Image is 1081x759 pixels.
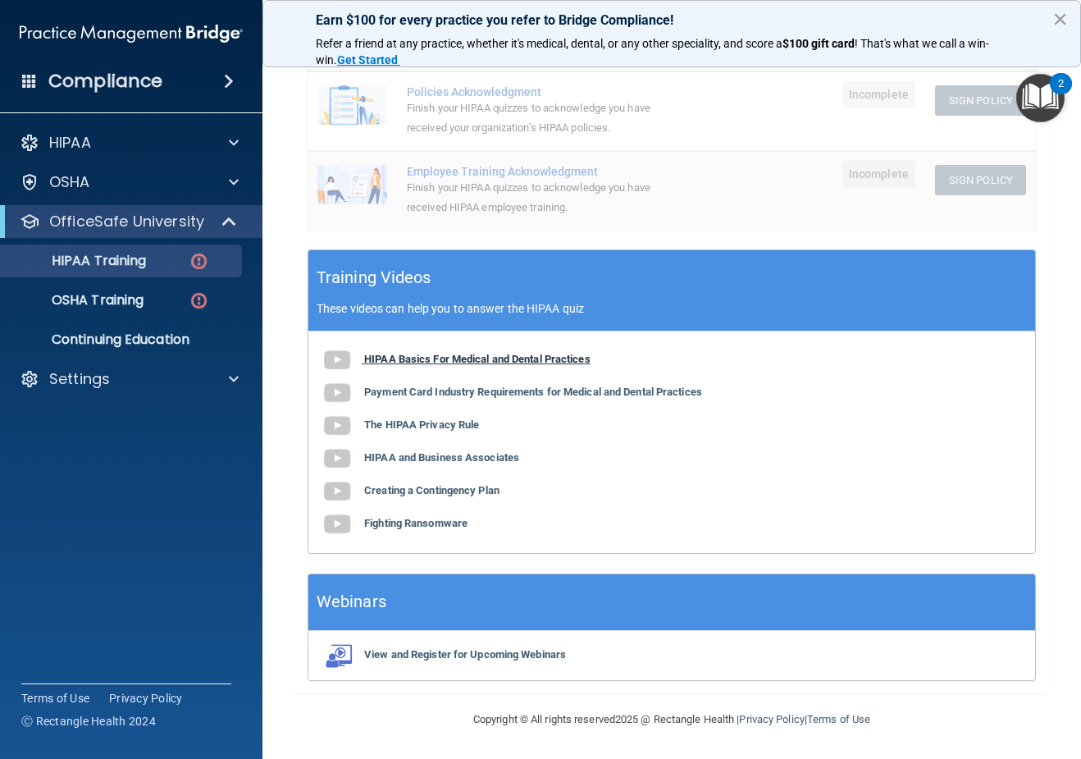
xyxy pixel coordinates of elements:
img: webinarIcon.c7ebbf15.png [321,643,353,668]
div: Employee Training Acknowledgment [407,165,682,178]
strong: Get Started [337,53,398,66]
span: Incomplete [842,161,915,187]
a: OSHA [20,172,239,192]
span: Incomplete [842,81,915,107]
span: Refer a friend at any practice, whether it's medical, dental, or any other speciality, and score a [316,37,782,50]
h5: Webinars [317,588,386,616]
button: Sign Policy [935,85,1026,116]
div: 2 [1058,84,1064,105]
img: danger-circle.6113f641.png [189,290,209,311]
b: HIPAA and Business Associates [364,451,519,464]
img: gray_youtube_icon.38fcd6cc.png [321,475,353,508]
img: gray_youtube_icon.38fcd6cc.png [321,409,353,442]
p: Earn $100 for every practice you refer to Bridge Compliance! [316,12,1028,28]
p: Continuing Education [11,331,235,348]
b: Payment Card Industry Requirements for Medical and Dental Practices [364,386,702,398]
p: HIPAA [49,133,91,153]
p: OfficeSafe University [49,212,204,231]
b: View and Register for Upcoming Webinars [364,648,566,661]
p: OSHA Training [11,292,144,309]
span: ! That's what we call a win-win. [316,37,989,66]
img: PMB logo [20,17,243,50]
a: HIPAA [20,133,239,153]
span: Ⓒ Rectangle Health 2024 [21,713,156,729]
h5: Training Videos [317,263,431,292]
a: Privacy Policy [739,713,804,725]
a: Privacy Policy [109,690,183,706]
img: gray_youtube_icon.38fcd6cc.png [321,344,353,377]
div: Finish your HIPAA quizzes to acknowledge you have received your organization’s HIPAA policies. [407,98,682,138]
p: OSHA [49,172,90,192]
button: Open Resource Center, 2 new notifications [1016,74,1065,122]
div: Copyright © All rights reserved 2025 @ Rectangle Health | | [372,693,971,746]
img: gray_youtube_icon.38fcd6cc.png [321,442,353,475]
div: Finish your HIPAA quizzes to acknowledge you have received HIPAA employee training. [407,178,682,217]
p: HIPAA Training [11,253,146,269]
a: Terms of Use [807,713,870,725]
button: Sign Policy [935,165,1026,195]
img: danger-circle.6113f641.png [189,251,209,272]
b: The HIPAA Privacy Rule [364,418,479,431]
strong: $100 gift card [782,37,855,50]
h4: Compliance [48,70,162,93]
b: Creating a Contingency Plan [364,484,499,496]
a: Settings [20,369,239,389]
p: These videos can help you to answer the HIPAA quiz [317,302,1027,315]
p: Settings [49,369,110,389]
button: Close [1052,6,1068,32]
a: Get Started [337,53,400,66]
img: gray_youtube_icon.38fcd6cc.png [321,508,353,541]
a: OfficeSafe University [20,212,238,231]
img: gray_youtube_icon.38fcd6cc.png [321,377,353,409]
b: HIPAA Basics For Medical and Dental Practices [364,353,591,365]
b: Fighting Ransomware [364,517,468,529]
a: Terms of Use [21,690,89,706]
div: Policies Acknowledgment [407,85,682,98]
